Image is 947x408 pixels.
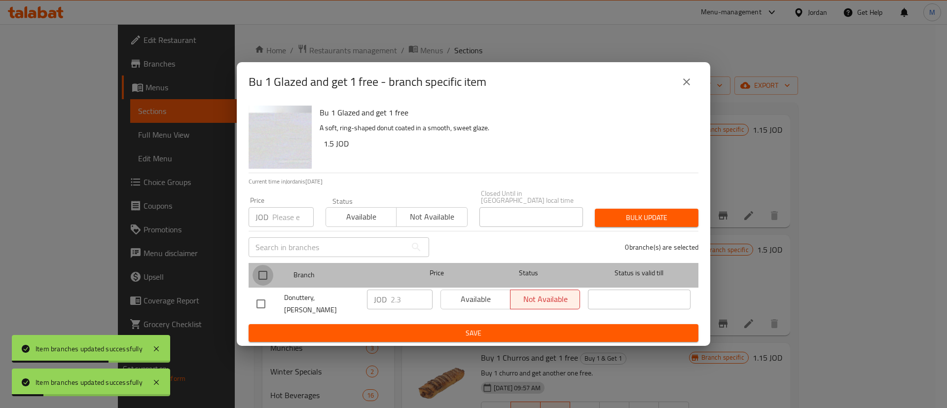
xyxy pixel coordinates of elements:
[36,343,143,354] div: Item branches updated successfully
[36,377,143,388] div: Item branches updated successfully
[404,267,470,279] span: Price
[249,324,698,342] button: Save
[595,209,698,227] button: Bulk update
[588,267,691,279] span: Status is valid till
[374,294,387,305] p: JOD
[603,212,691,224] span: Bulk update
[249,177,698,186] p: Current time in Jordan is [DATE]
[391,290,433,309] input: Please enter price
[324,137,691,150] h6: 1.5 JOD
[401,210,463,224] span: Not available
[330,210,393,224] span: Available
[284,292,359,316] span: Donuttery, [PERSON_NAME]
[675,70,698,94] button: close
[293,269,396,281] span: Branch
[255,211,268,223] p: JOD
[320,106,691,119] h6: Bu 1 Glazed and get 1 free
[625,242,698,252] p: 0 branche(s) are selected
[326,207,397,227] button: Available
[249,106,312,169] img: Bu 1 Glazed and get 1 free
[272,207,314,227] input: Please enter price
[396,207,467,227] button: Not available
[249,74,486,90] h2: Bu 1 Glazed and get 1 free - branch specific item
[256,327,691,339] span: Save
[320,122,691,134] p: A soft, ring-shaped donut coated in a smooth, sweet glaze.
[249,237,406,257] input: Search in branches
[477,267,580,279] span: Status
